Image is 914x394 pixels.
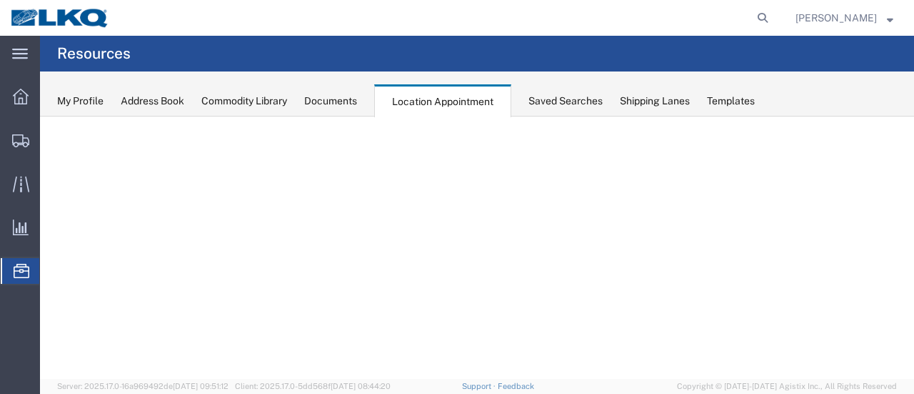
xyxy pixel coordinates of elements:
a: Support [462,382,498,390]
div: Shipping Lanes [620,94,690,109]
span: Server: 2025.17.0-16a969492de [57,382,228,390]
div: My Profile [57,94,104,109]
a: Feedback [498,382,534,390]
h4: Resources [57,36,131,72]
button: [PERSON_NAME] [795,9,894,26]
img: logo [10,7,110,29]
div: Address Book [121,94,184,109]
span: Sopha Sam [795,10,877,26]
iframe: FS Legacy Container [40,117,914,379]
span: Copyright © [DATE]-[DATE] Agistix Inc., All Rights Reserved [677,380,897,393]
span: [DATE] 09:51:12 [173,382,228,390]
div: Commodity Library [201,94,287,109]
div: Location Appointment [374,84,511,117]
div: Documents [304,94,357,109]
div: Saved Searches [528,94,603,109]
div: Templates [707,94,755,109]
span: Client: 2025.17.0-5dd568f [235,382,391,390]
span: [DATE] 08:44:20 [331,382,391,390]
